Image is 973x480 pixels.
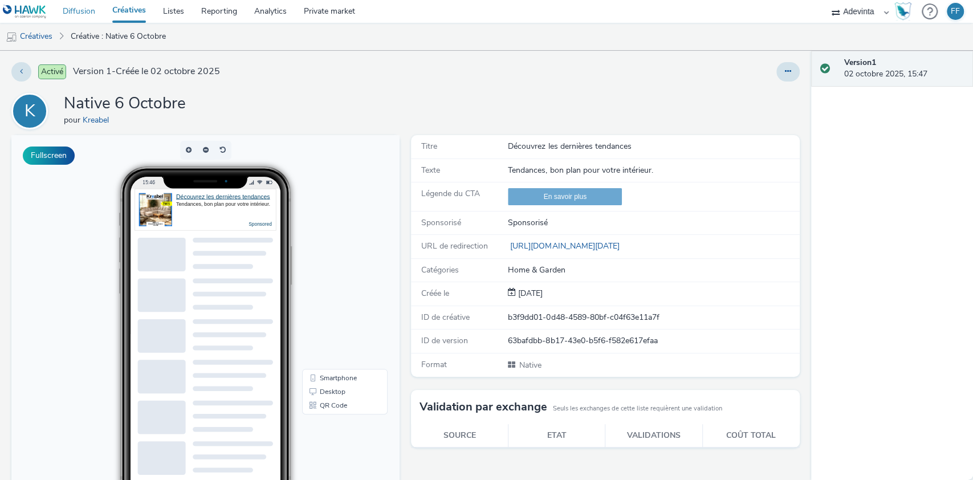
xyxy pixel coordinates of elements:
[894,2,911,21] img: Hawk Academy
[421,335,468,346] span: ID de version
[293,236,374,250] li: Smartphone
[64,115,83,125] span: pour
[702,424,799,448] th: Coût total
[421,312,470,323] span: ID de créative
[293,263,374,277] li: QR Code
[165,58,259,65] a: Découvrez les dernières tendances
[23,147,75,165] button: Fullscreen
[421,188,480,199] span: Légende du CTA
[308,239,345,246] span: Smartphone
[421,288,449,299] span: Créée le
[83,115,113,125] a: Kreabel
[518,360,542,371] span: Native
[3,5,47,19] img: undefined Logo
[411,424,508,448] th: Source
[844,57,964,80] div: 02 octobre 2025, 15:47
[553,404,722,413] small: Seuls les exchanges de cette liste requièrent une validation
[508,241,624,251] a: [URL][DOMAIN_NAME][DATE]
[73,65,220,78] span: Version 1 - Créée le 02 octobre 2025
[6,31,17,43] img: mobile
[421,141,437,152] span: Titre
[508,424,605,448] th: Etat
[308,253,334,260] span: Desktop
[293,250,374,263] li: Desktop
[11,105,52,116] a: K
[894,2,916,21] a: Hawk Academy
[605,424,702,448] th: Validations
[508,265,798,276] div: Home & Garden
[951,3,960,20] div: FF
[421,241,488,251] span: URL de redirection
[421,217,461,228] span: Sponsorisé
[508,141,798,152] div: Découvrez les dernières tendances
[421,265,459,275] span: Catégories
[508,217,798,229] div: Sponsorisé
[420,398,547,416] h3: Validation par exchange
[308,267,336,274] span: QR Code
[421,359,447,370] span: Format
[508,165,798,176] div: Tendances, bon plan pour votre intérieur.
[65,23,172,50] a: Créative : Native 6 Octobre
[131,44,144,50] span: 15:46
[421,165,440,176] span: Texte
[64,93,186,115] h1: Native 6 Octobre
[165,66,260,73] div: Tendances, bon plan pour votre intérieur.
[516,288,543,299] span: [DATE]
[844,57,876,68] strong: Version 1
[25,95,35,127] div: K
[237,87,260,92] a: Sponsored
[508,312,798,323] div: b3f9dd01-0d48-4589-80bf-c04f63e11a7f
[38,64,66,79] span: Activé
[516,288,543,299] div: Création 02 octobre 2025, 15:47
[508,335,798,347] div: 63bafdbb-8b17-43e0-b5f6-f582e617efaa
